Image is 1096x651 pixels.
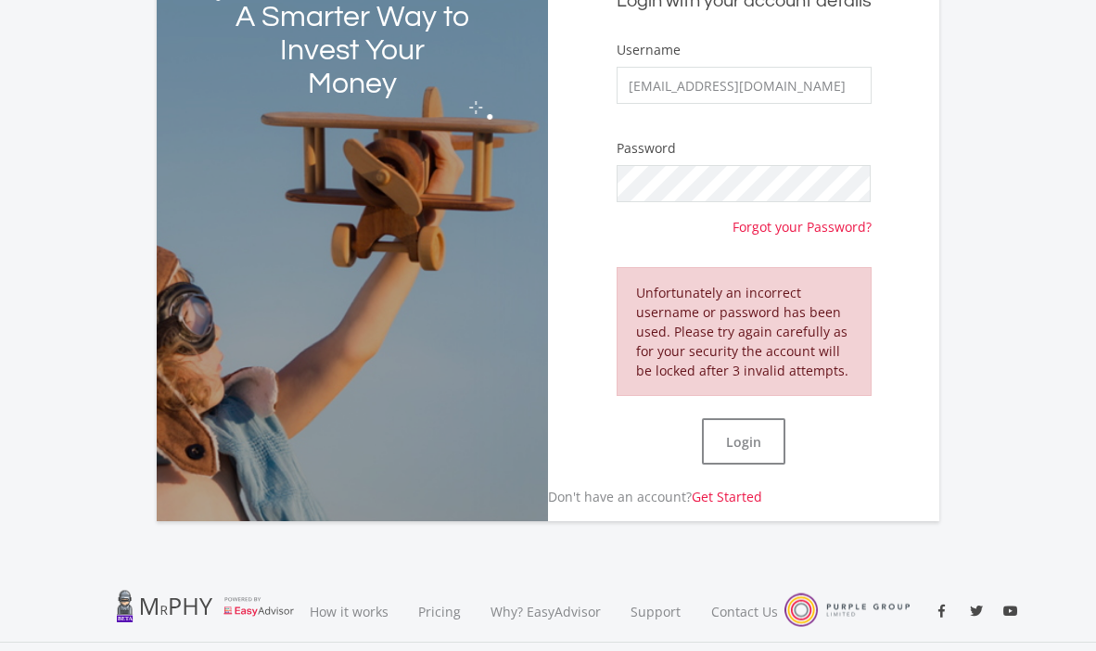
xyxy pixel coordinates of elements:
[476,581,616,643] a: Why? EasyAdvisor
[295,581,403,643] a: How it works
[617,139,676,158] label: Password
[616,581,696,643] a: Support
[696,581,795,643] a: Contact Us
[692,488,762,505] a: Get Started
[702,418,785,465] button: Login
[548,487,762,506] p: Don't have an account?
[617,41,681,59] label: Username
[403,581,476,643] a: Pricing
[235,1,469,101] h2: A Smarter Way to Invest Your Money
[617,267,872,396] div: Unfortunately an incorrect username or password has been used. Please try again carefully as for ...
[733,202,872,236] a: Forgot your Password?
